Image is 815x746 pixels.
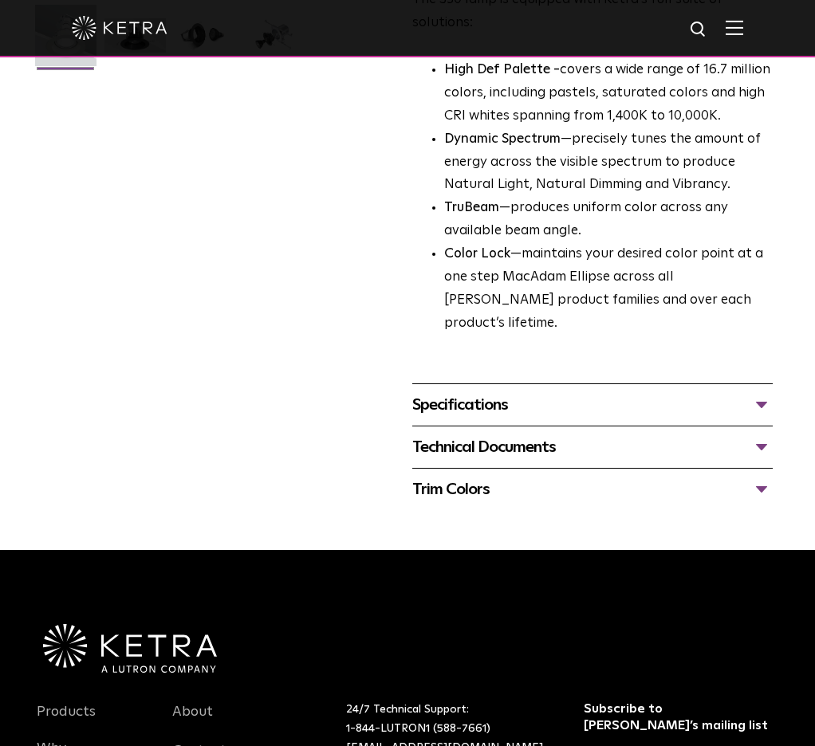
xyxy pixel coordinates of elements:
strong: Color Lock [444,247,510,261]
img: Ketra-aLutronCo_White_RGB [43,624,217,673]
div: Specifications [412,392,773,418]
a: Products [37,703,96,740]
img: ketra-logo-2019-white [72,16,167,40]
li: —precisely tunes the amount of energy across the visible spectrum to produce Natural Light, Natur... [444,128,773,198]
img: search icon [689,20,709,40]
div: Trim Colors [412,477,773,502]
strong: High Def Palette - [444,63,560,77]
h3: Subscribe to [PERSON_NAME]’s mailing list [584,701,774,734]
li: —produces uniform color across any available beam angle. [444,197,773,243]
strong: TruBeam [444,201,499,214]
a: About [172,703,213,740]
strong: Dynamic Spectrum [444,132,561,146]
p: covers a wide range of 16.7 million colors, including pastels, saturated colors and high CRI whit... [444,59,773,128]
li: —maintains your desired color point at a one step MacAdam Ellipse across all [PERSON_NAME] produc... [444,243,773,336]
a: 1-844-LUTRON1 (588-7661) [346,723,490,734]
img: Hamburger%20Nav.svg [726,20,743,35]
div: Technical Documents [412,434,773,460]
